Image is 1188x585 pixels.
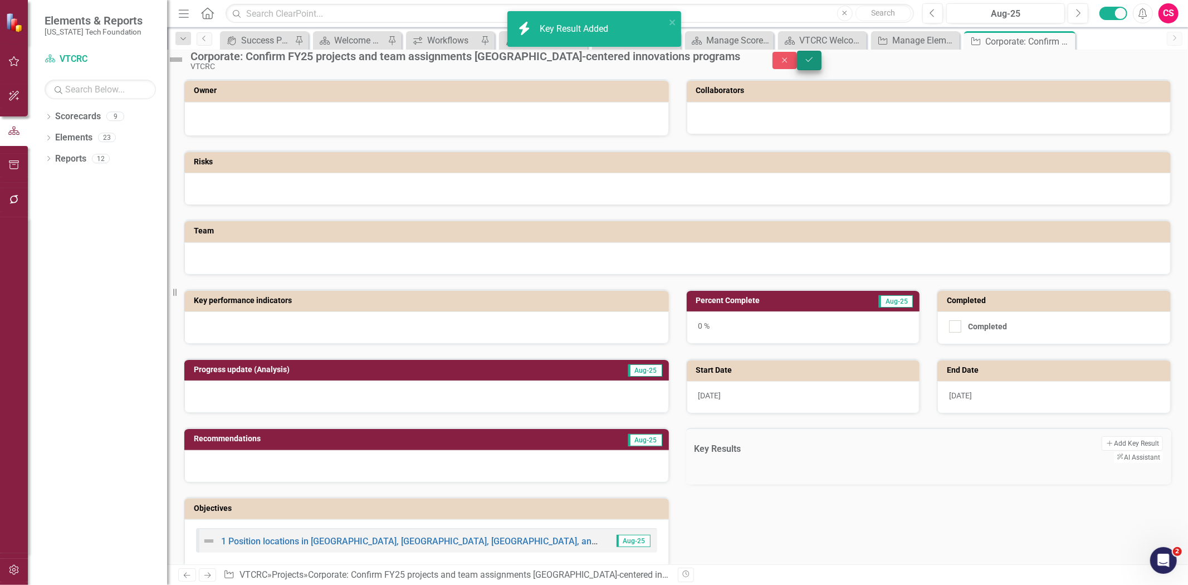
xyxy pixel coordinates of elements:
[946,3,1065,23] button: Aug-25
[698,391,721,400] span: [DATE]
[669,16,677,28] button: close
[874,33,957,47] a: Manage Elements
[879,295,913,308] span: Aug-25
[167,51,185,69] img: Not Defined
[223,33,292,47] a: Success Portal
[194,504,663,513] h3: Objectives
[409,33,478,47] a: Workflows
[950,7,1061,21] div: Aug-25
[194,435,501,443] h3: Recommendations
[194,365,537,374] h3: Progress update (Analysis)
[695,444,897,454] h3: Key Results
[194,158,1165,166] h3: Risks
[781,33,864,47] a: VTCRC Welcome Page
[871,8,895,17] span: Search
[202,534,216,548] img: Not Defined
[55,153,86,165] a: Reports
[45,53,156,66] a: VTCRC
[1114,452,1163,463] button: AI Assistant
[502,33,571,47] a: My Updates
[55,131,92,144] a: Elements
[194,227,1165,235] h3: Team
[316,33,385,47] a: Welcome Page
[427,33,478,47] div: Workflows
[949,391,972,400] span: [DATE]
[696,86,1166,95] h3: Collaborators
[55,110,101,123] a: Scorecards
[985,35,1073,48] div: Corporate: Confirm FY25 projects and team assignments [GEOGRAPHIC_DATA]-centered innovations prog...
[308,569,741,580] div: Corporate: Confirm FY25 projects and team assignments [GEOGRAPHIC_DATA]-centered innovations prog...
[6,12,25,32] img: ClearPoint Strategy
[241,33,292,47] div: Success Portal
[696,296,837,305] h3: Percent Complete
[334,33,385,47] div: Welcome Page
[892,33,957,47] div: Manage Elements
[947,296,1165,305] h3: Completed
[1158,3,1179,23] button: CS
[628,364,662,377] span: Aug-25
[226,4,914,23] input: Search ClearPoint...
[1102,436,1163,451] button: Add Key Result
[628,434,662,446] span: Aug-25
[617,535,651,547] span: Aug-25
[92,154,110,163] div: 12
[106,112,124,121] div: 9
[190,62,750,71] div: VTCRC
[239,569,267,580] a: VTCRC
[272,569,304,580] a: Projects
[688,33,771,47] a: Manage Scorecards
[687,311,920,344] div: 0 %
[98,133,116,143] div: 23
[194,296,663,305] h3: Key performance indicators
[855,6,911,21] button: Search
[540,23,611,36] div: Key Result Added
[45,14,143,27] span: Elements & Reports
[947,366,1165,374] h3: End Date
[1173,547,1182,556] span: 2
[45,27,143,36] small: [US_STATE] Tech Foundation
[45,80,156,99] input: Search Below...
[799,33,864,47] div: VTCRC Welcome Page
[1150,547,1177,574] iframe: Intercom live chat
[190,50,750,62] div: Corporate: Confirm FY25 projects and team assignments [GEOGRAPHIC_DATA]-centered innovations prog...
[706,33,771,47] div: Manage Scorecards
[223,569,669,582] div: » »
[696,366,915,374] h3: Start Date
[194,86,663,95] h3: Owner
[221,536,979,547] a: 1 Position locations in [GEOGRAPHIC_DATA], [GEOGRAPHIC_DATA], [GEOGRAPHIC_DATA], and [GEOGRAPHIC_...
